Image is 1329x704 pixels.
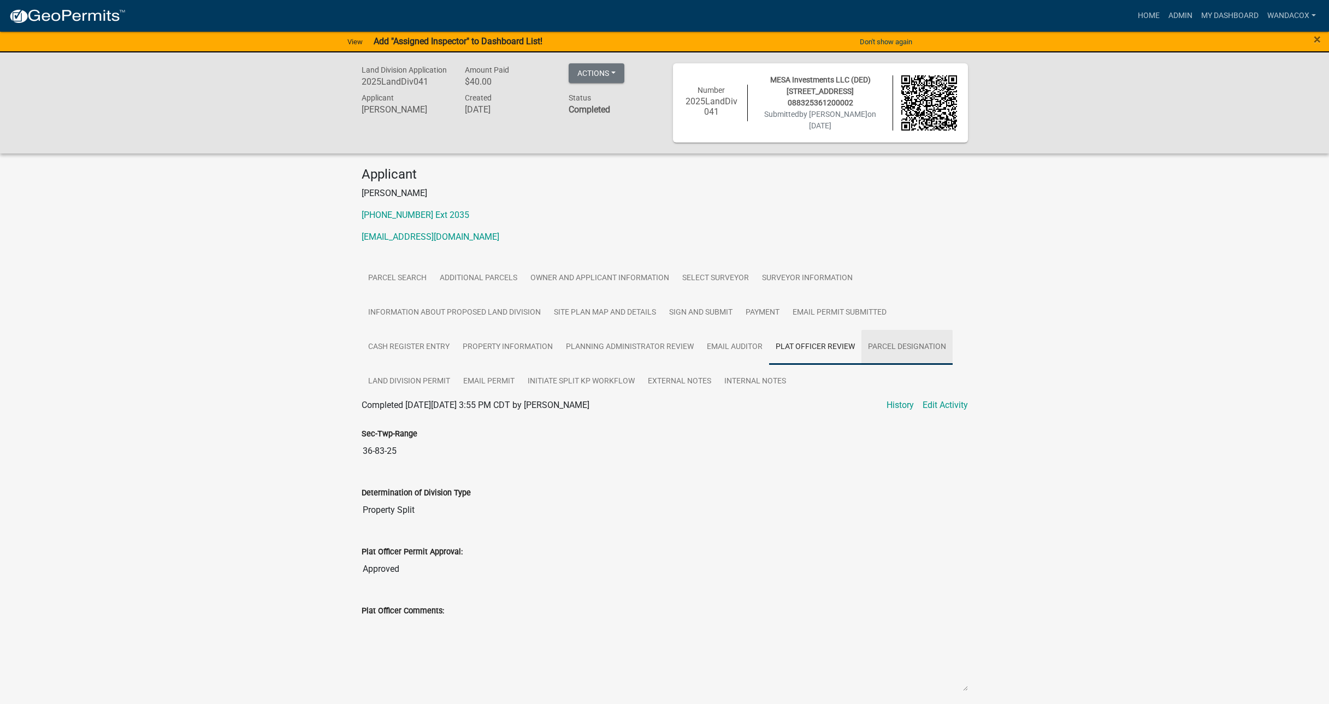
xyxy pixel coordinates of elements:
a: [EMAIL_ADDRESS][DOMAIN_NAME] [362,232,499,242]
a: Plat Officer Review [769,330,861,365]
span: Submitted on [DATE] [764,110,876,130]
a: Planning Administrator Review [559,330,700,365]
a: Site Plan Map and Details [547,295,663,330]
strong: Add "Assigned Inspector" to Dashboard List! [374,36,542,46]
a: Surveyor Information [755,261,859,296]
a: Sign and Submit [663,295,739,330]
span: Created [465,93,492,102]
span: MESA Investments LLC (DED) [STREET_ADDRESS] 088325361200002 [770,75,871,107]
label: Determination of Division Type [362,489,471,497]
a: WandaCox [1263,5,1320,26]
a: Email Auditor [700,330,769,365]
span: Number [698,86,725,94]
span: by [PERSON_NAME] [799,110,867,119]
h6: 2025LandDiv041 [684,96,740,117]
label: Sec-Twp-Range [362,430,417,438]
a: External Notes [641,364,718,399]
a: Edit Activity [923,399,968,412]
span: Land Division Application [362,66,447,74]
a: Initiate Split KP Workflow [521,364,641,399]
a: History [887,399,914,412]
a: Select Surveyor [676,261,755,296]
span: Status [569,93,591,102]
h6: 2025LandDiv041 [362,76,449,87]
button: Actions [569,63,624,83]
img: QR code [901,75,957,131]
label: Plat Officer Permit Approval: [362,548,463,556]
a: Cash Register Entry [362,330,456,365]
a: Home [1133,5,1164,26]
a: Additional Parcels [433,261,524,296]
span: Completed [DATE][DATE] 3:55 PM CDT by [PERSON_NAME] [362,400,589,410]
a: [PHONE_NUMBER] Ext 2035 [362,210,469,220]
a: Information about proposed land division [362,295,547,330]
h6: [PERSON_NAME] [362,104,449,115]
a: Land Division Permit [362,364,457,399]
a: Parcel Designation [861,330,953,365]
h6: [DATE] [465,104,552,115]
a: Email Permit [457,364,521,399]
h4: Applicant [362,167,968,182]
a: Payment [739,295,786,330]
a: Property Information [456,330,559,365]
a: Owner and Applicant Information [524,261,676,296]
span: Amount Paid [465,66,509,74]
strong: Completed [569,104,610,115]
button: Close [1314,33,1321,46]
a: View [343,33,367,51]
h6: $40.00 [465,76,552,87]
a: Email permit submitted [786,295,893,330]
span: Applicant [362,93,394,102]
label: Plat Officer Comments: [362,607,444,615]
a: Internal Notes [718,364,793,399]
span: × [1314,32,1321,47]
a: Parcel search [362,261,433,296]
button: Don't show again [855,33,917,51]
a: My Dashboard [1197,5,1263,26]
p: [PERSON_NAME] [362,187,968,200]
a: Admin [1164,5,1197,26]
